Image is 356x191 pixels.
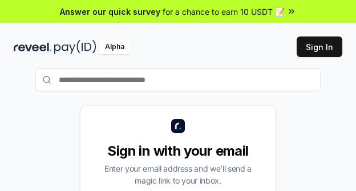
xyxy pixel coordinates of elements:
div: Sign in with your email [94,142,262,160]
img: logo_small [171,119,185,133]
div: Alpha [99,40,131,54]
button: Sign In [297,36,342,57]
img: reveel_dark [14,40,52,54]
img: pay_id [54,40,96,54]
span: Answer our quick survey [60,6,160,18]
span: for a chance to earn 10 USDT 📝 [163,6,285,18]
div: Enter your email address and we’ll send a magic link to your inbox. [94,162,262,186]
